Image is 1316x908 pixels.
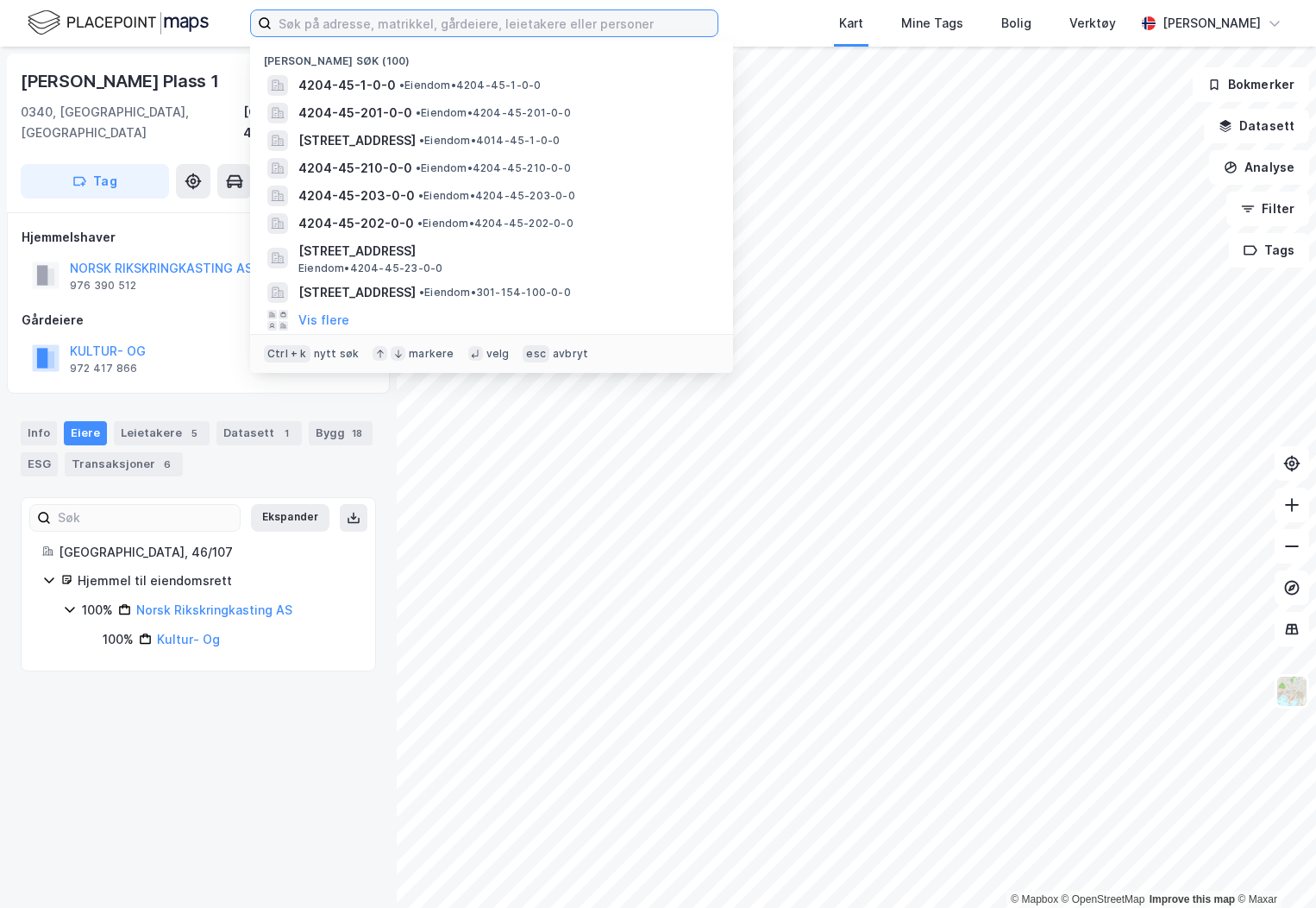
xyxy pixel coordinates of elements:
[416,106,421,119] span: •
[298,130,416,151] span: [STREET_ADDRESS]
[417,217,423,230] span: •
[1150,893,1235,905] a: Improve this map
[243,102,376,143] div: [GEOGRAPHIC_DATA], 46/107
[418,189,575,203] span: Eiendom • 4204-45-203-0-0
[298,186,415,206] span: 4204-45-203-0-0
[348,425,366,442] div: 18
[264,345,310,363] div: Ctrl + k
[409,347,454,361] div: markere
[1001,13,1031,34] div: Bolig
[21,102,243,143] div: 0340, [GEOGRAPHIC_DATA], [GEOGRAPHIC_DATA]
[65,452,183,476] div: Transaksjoner
[22,227,375,248] div: Hjemmelshaver
[416,106,571,120] span: Eiendom • 4204-45-201-0-0
[298,103,412,123] span: 4204-45-201-0-0
[419,286,571,300] span: Eiendom • 301-154-100-0-0
[314,347,360,361] div: nytt søk
[298,282,416,303] span: [STREET_ADDRESS]
[553,347,588,361] div: avbryt
[486,347,510,361] div: velg
[298,75,396,96] span: 4204-45-1-0-0
[28,8,209,38] img: logo.f888ab2527a4732fd821a326f86c7f29.svg
[1230,825,1316,908] iframe: Chat Widget
[278,425,295,442] div: 1
[298,213,414,234] span: 4204-45-202-0-0
[64,421,107,445] div: Eiere
[399,79,541,92] span: Eiendom • 4204-45-1-0-0
[399,79,404,91] span: •
[1193,67,1309,102] button: Bokmerker
[103,629,134,650] div: 100%
[419,134,424,147] span: •
[523,345,549,363] div: esc
[1209,150,1309,185] button: Analyse
[298,158,412,179] span: 4204-45-210-0-0
[309,421,373,445] div: Bygg
[159,456,176,473] div: 6
[1069,13,1116,34] div: Verktøy
[21,164,169,199] button: Tag
[157,632,220,646] a: Kultur- Og
[51,505,240,531] input: Søk
[1230,825,1316,908] div: Kontrollprogram for chat
[1062,893,1145,905] a: OpenStreetMap
[59,542,354,563] div: [GEOGRAPHIC_DATA], 46/107
[298,262,442,275] span: Eiendom • 4204-45-23-0-0
[298,310,349,331] button: Vis flere
[82,600,113,621] div: 100%
[1204,109,1309,143] button: Datasett
[1229,233,1309,268] button: Tags
[70,362,137,375] div: 972 417 866
[216,421,302,445] div: Datasett
[114,421,210,445] div: Leietakere
[416,161,421,174] span: •
[1011,893,1058,905] a: Mapbox
[416,161,571,175] span: Eiendom • 4204-45-210-0-0
[22,310,375,331] div: Gårdeiere
[1275,675,1308,708] img: Z
[21,452,58,476] div: ESG
[418,189,423,202] span: •
[250,41,733,72] div: [PERSON_NAME] søk (100)
[185,425,203,442] div: 5
[21,67,222,95] div: [PERSON_NAME] Plass 1
[1162,13,1261,34] div: [PERSON_NAME]
[419,134,560,148] span: Eiendom • 4014-45-1-0-0
[298,241,712,262] span: [STREET_ADDRESS]
[78,571,354,591] div: Hjemmel til eiendomsrett
[251,504,329,532] button: Ekspander
[272,10,718,36] input: Søk på adresse, matrikkel, gårdeiere, leietakere eller personer
[1226,192,1309,226] button: Filter
[839,13,863,34] div: Kart
[419,286,424,299] span: •
[901,13,963,34] div: Mine Tags
[21,421,57,445] div: Info
[417,217,573,230] span: Eiendom • 4204-45-202-0-0
[136,602,292,617] a: Norsk Rikskringkasting AS
[70,279,136,293] div: 976 390 512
